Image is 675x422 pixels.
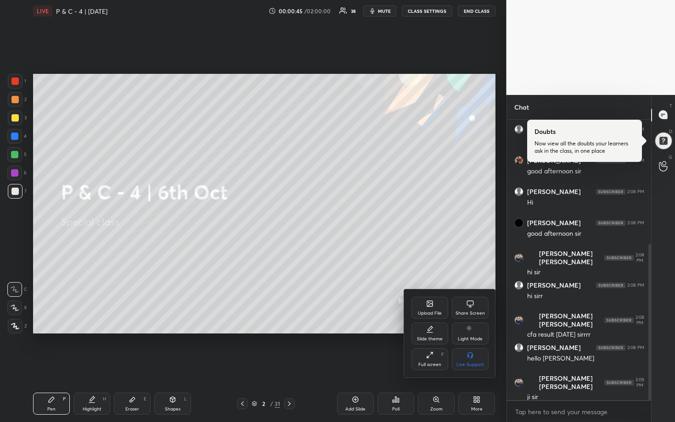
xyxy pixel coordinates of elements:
[418,362,441,367] div: Full screen
[441,352,444,357] div: F
[456,362,484,367] div: Live Support
[418,311,442,316] div: Upload File
[417,337,443,341] div: Slide theme
[458,337,483,341] div: Light Mode
[456,311,485,316] div: Share Screen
